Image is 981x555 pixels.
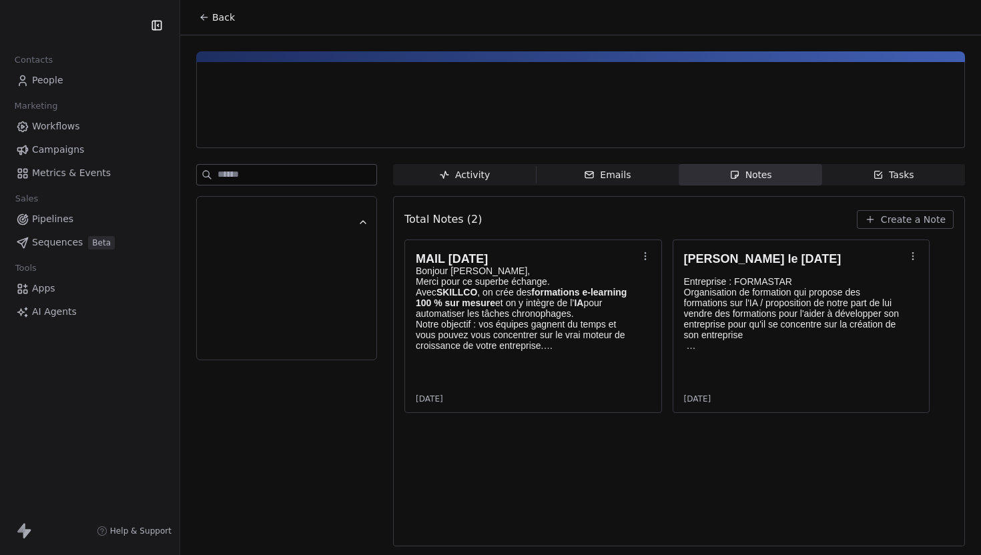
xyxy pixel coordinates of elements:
span: Sales [9,189,44,209]
span: Beta [88,236,115,249]
div: Activity [439,168,490,182]
a: Workflows [11,115,169,137]
span: Back [212,11,235,24]
a: Apps [11,277,169,300]
span: Create a Note [881,213,946,226]
a: Help & Support [97,526,172,536]
div: Tasks [873,168,914,182]
strong: SKILLCO [436,287,477,298]
strong: IA [574,298,583,308]
p: Merci pour ce superbe échange. [416,276,637,287]
span: Campaigns [32,143,84,157]
span: Total Notes (2) [404,211,482,227]
strong: formations e-learning 100 % sur mesure [416,287,629,308]
span: Apps [32,282,55,296]
span: AI Agents [32,305,77,319]
span: Metrics & Events [32,166,111,180]
a: Metrics & Events [11,162,169,184]
p: Avec , on crée des et on y intègre de l’ pour automatiser les tâches chronophages. [416,287,637,319]
span: Sequences [32,235,83,249]
p: Organisation de formation qui propose des formations sur l'IA / proposition de notre part de lui ... [684,287,906,340]
span: Pipelines [32,212,73,226]
p: Entreprise : FORMASTAR [684,276,906,287]
div: Emails [584,168,631,182]
span: Contacts [9,50,59,70]
span: [DATE] [684,394,711,404]
span: Marketing [9,96,63,116]
span: Tools [9,258,42,278]
a: AI Agents [11,301,169,323]
a: Campaigns [11,139,169,161]
p: Bonjour [PERSON_NAME], [416,265,637,276]
span: People [32,73,63,87]
a: Pipelines [11,208,169,230]
a: SequencesBeta [11,231,169,253]
h1: MAIL [DATE] [416,252,637,265]
span: Workflows [32,119,80,133]
a: People [11,69,169,91]
p: Notre objectif : vos équipes gagnent du temps et vous pouvez vous concentrer sur le vrai moteur d... [416,319,637,351]
span: Help & Support [110,526,172,536]
button: Back [191,5,243,29]
h1: [PERSON_NAME] le [DATE] [684,252,906,265]
button: Create a Note [857,210,954,229]
span: [DATE] [416,394,443,404]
